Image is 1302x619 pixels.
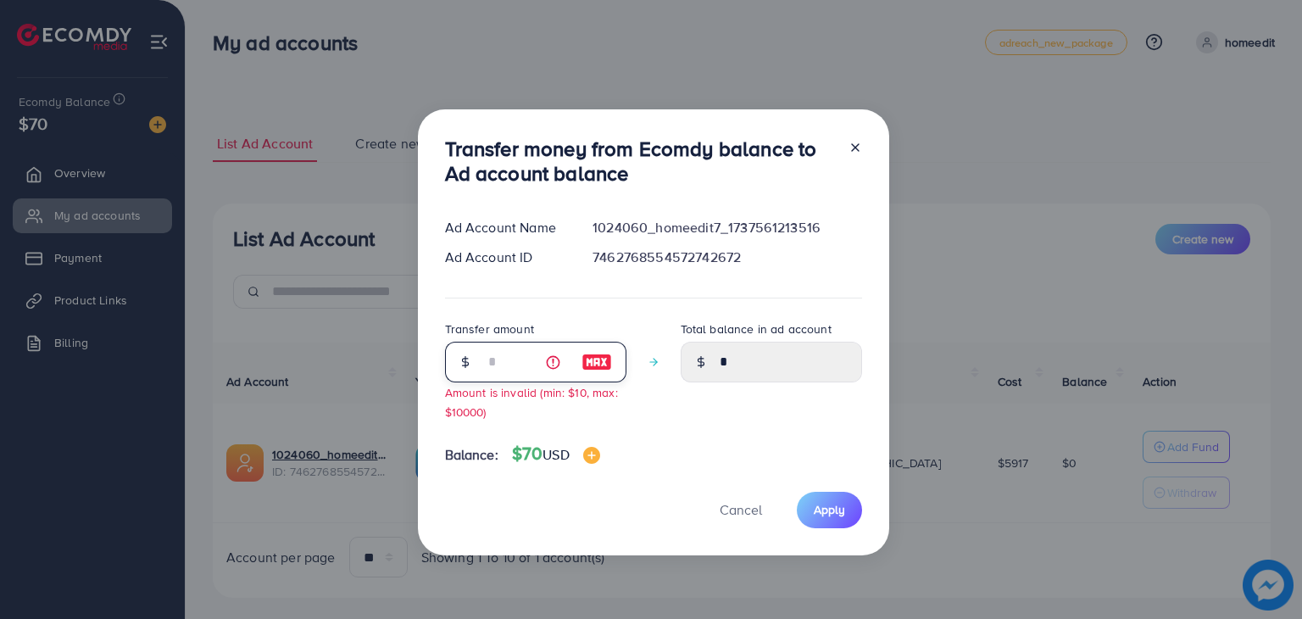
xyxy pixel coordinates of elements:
img: image [583,447,600,464]
span: USD [542,445,569,464]
h4: $70 [512,443,600,465]
div: 7462768554572742672 [579,248,875,267]
h3: Transfer money from Ecomdy balance to Ad account balance [445,137,835,186]
div: Ad Account ID [431,248,580,267]
span: Balance: [445,445,498,465]
label: Transfer amount [445,321,534,337]
button: Apply [797,492,862,528]
button: Cancel [698,492,783,528]
span: Cancel [720,500,762,519]
label: Total balance in ad account [681,321,832,337]
span: Apply [814,501,845,518]
small: Amount is invalid (min: $10, max: $10000) [445,384,618,420]
div: Ad Account Name [431,218,580,237]
img: image [581,352,612,372]
div: 1024060_homeedit7_1737561213516 [579,218,875,237]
